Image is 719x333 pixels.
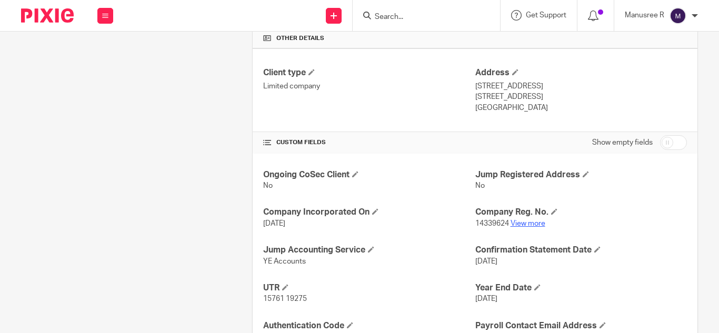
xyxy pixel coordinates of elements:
[263,282,475,294] h4: UTR
[475,81,687,92] p: [STREET_ADDRESS]
[475,207,687,218] h4: Company Reg. No.
[475,245,687,256] h4: Confirmation Statement Date
[263,258,306,265] span: YE Accounts
[475,92,687,102] p: [STREET_ADDRESS]
[276,34,324,43] span: Other details
[475,67,687,78] h4: Address
[475,258,497,265] span: [DATE]
[511,220,545,227] a: View more
[475,220,509,227] span: 14339624
[625,10,664,21] p: Manusree R
[263,182,273,189] span: No
[475,320,687,331] h4: Payroll Contact Email Address
[263,67,475,78] h4: Client type
[592,137,653,148] label: Show empty fields
[374,13,468,22] input: Search
[670,7,686,24] img: svg%3E
[475,295,497,302] span: [DATE]
[263,220,285,227] span: [DATE]
[263,81,475,92] p: Limited company
[263,138,475,147] h4: CUSTOM FIELDS
[475,282,687,294] h4: Year End Date
[263,245,475,256] h4: Jump Accounting Service
[21,8,74,23] img: Pixie
[263,207,475,218] h4: Company Incorporated On
[475,103,687,113] p: [GEOGRAPHIC_DATA]
[263,320,475,331] h4: Authentication Code
[475,182,485,189] span: No
[475,169,687,180] h4: Jump Registered Address
[526,12,566,19] span: Get Support
[263,169,475,180] h4: Ongoing CoSec Client
[263,295,307,302] span: 15761 19275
